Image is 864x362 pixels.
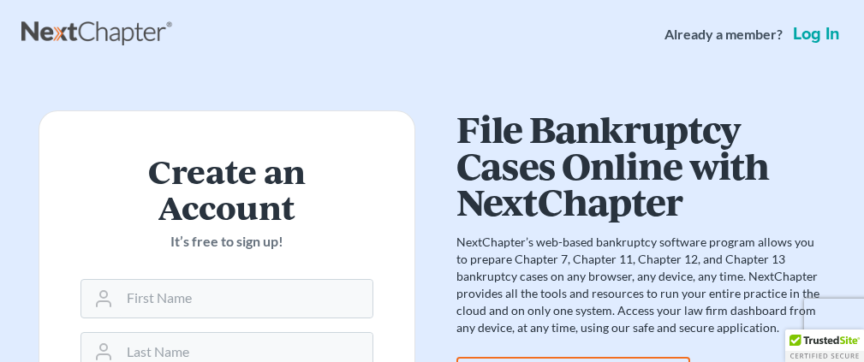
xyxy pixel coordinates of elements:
[80,152,373,225] h2: Create an Account
[120,280,372,317] input: First Name
[456,234,819,336] p: NextChapter’s web-based bankruptcy software program allows you to prepare Chapter 7, Chapter 11, ...
[790,26,843,43] a: Log in
[80,232,373,252] p: It’s free to sign up!
[785,329,864,362] div: TrustedSite Certified
[456,110,819,220] h1: File Bankruptcy Cases Online with NextChapter
[664,25,783,45] strong: Already a member?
